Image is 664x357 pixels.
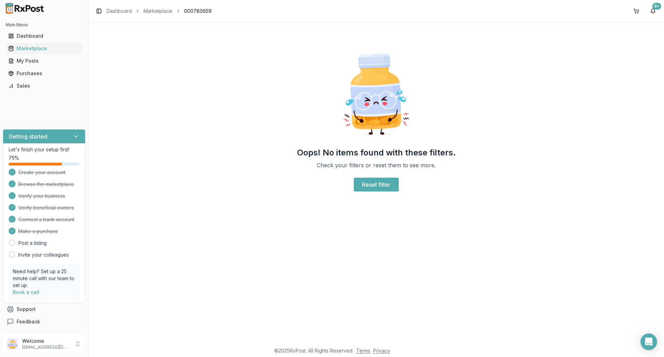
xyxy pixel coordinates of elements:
[18,204,74,211] span: Verify beneficial owners
[8,82,80,89] div: Sales
[18,181,74,188] span: Browse the marketplace
[297,147,456,158] h2: Oops! No items found with these filters.
[8,57,80,64] div: My Posts
[3,3,47,14] img: RxPost Logo
[3,80,85,91] button: Sales
[8,33,80,39] div: Dashboard
[17,318,40,325] span: Feedback
[6,42,83,55] a: Marketplace
[18,193,65,199] span: Verify your business
[354,178,399,191] a: Reset filter
[647,6,658,17] button: 9+
[18,228,58,235] span: Make a purchase
[6,67,83,80] a: Purchases
[317,161,436,169] p: Check your filters or reset them to see more.
[22,345,70,350] p: [EMAIL_ADDRESS][DOMAIN_NAME]
[332,50,421,139] img: Sad Pill Bottle
[373,348,390,354] a: Privacy
[18,169,65,176] span: Create your account
[640,333,657,350] div: Open Intercom Messenger
[6,30,83,42] a: Dashboard
[6,55,83,67] a: My Posts
[652,3,661,10] div: 9+
[18,240,47,247] a: Post a listing
[9,154,19,161] span: 75 %
[3,55,85,66] button: My Posts
[8,45,80,52] div: Marketplace
[13,268,75,289] p: Need help? Set up a 25 minute call with our team to set up.
[356,348,370,354] a: Terms
[13,289,39,295] a: Book a call
[3,68,85,79] button: Purchases
[22,338,70,345] p: Welcome
[7,338,18,349] img: User avatar
[6,22,83,28] h2: Main Menu
[107,8,212,15] nav: breadcrumb
[9,132,47,141] h3: Getting started
[18,216,74,223] span: Connect a bank account
[107,8,132,15] a: Dashboard
[6,80,83,92] a: Sales
[184,8,212,15] span: 000780659
[3,43,85,54] button: Marketplace
[3,315,85,328] button: Feedback
[18,251,69,258] a: Invite your colleagues
[9,146,80,153] p: Let's finish your setup first!
[144,8,172,15] a: Marketplace
[3,30,85,42] button: Dashboard
[8,70,80,77] div: Purchases
[3,303,85,315] button: Support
